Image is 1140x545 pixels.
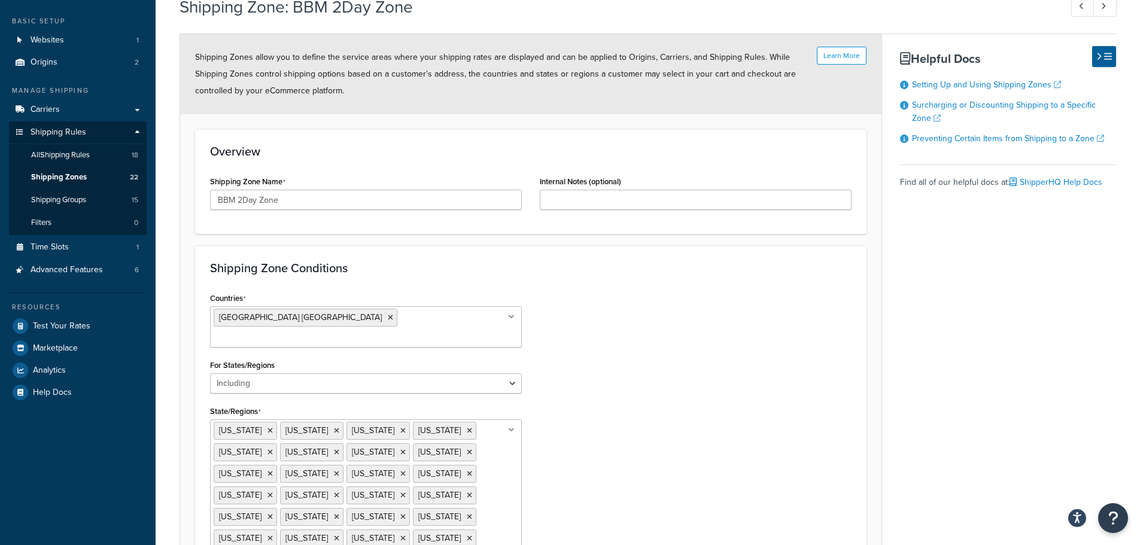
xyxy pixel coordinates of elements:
[195,51,796,97] span: Shipping Zones allow you to define the service areas where your shipping rates are displayed and ...
[817,47,867,65] button: Learn More
[33,388,72,398] span: Help Docs
[134,218,138,228] span: 0
[31,242,69,252] span: Time Slots
[9,302,147,312] div: Resources
[9,121,147,235] li: Shipping Rules
[31,105,60,115] span: Carriers
[285,467,328,480] span: [US_STATE]
[132,195,138,205] span: 15
[9,236,147,258] li: Time Slots
[9,259,147,281] li: Advanced Features
[31,35,64,45] span: Websites
[285,424,328,437] span: [US_STATE]
[33,321,90,331] span: Test Your Rates
[418,489,461,501] span: [US_STATE]
[9,29,147,51] li: Websites
[540,177,621,186] label: Internal Notes (optional)
[135,57,139,68] span: 2
[9,51,147,74] li: Origins
[352,489,394,501] span: [US_STATE]
[418,510,461,523] span: [US_STATE]
[912,99,1096,124] a: Surcharging or Discounting Shipping to a Specific Zone
[210,261,852,275] h3: Shipping Zone Conditions
[912,132,1104,145] a: Preventing Certain Items from Shipping to a Zone
[33,343,78,354] span: Marketplace
[31,218,51,228] span: Filters
[9,259,147,281] a: Advanced Features6
[9,212,147,234] li: Filters
[9,382,147,403] a: Help Docs
[130,172,138,182] span: 22
[418,467,461,480] span: [US_STATE]
[352,424,394,437] span: [US_STATE]
[9,51,147,74] a: Origins2
[352,532,394,544] span: [US_STATE]
[912,78,1061,91] a: Setting Up and Using Shipping Zones
[9,121,147,144] a: Shipping Rules
[33,366,66,376] span: Analytics
[219,510,262,523] span: [US_STATE]
[352,446,394,458] span: [US_STATE]
[219,424,262,437] span: [US_STATE]
[9,86,147,96] div: Manage Shipping
[285,532,328,544] span: [US_STATE]
[132,150,138,160] span: 18
[219,446,262,458] span: [US_STATE]
[210,177,285,187] label: Shipping Zone Name
[219,532,262,544] span: [US_STATE]
[210,361,275,370] label: For States/Regions
[1098,503,1128,533] button: Open Resource Center
[136,35,139,45] span: 1
[418,446,461,458] span: [US_STATE]
[31,150,90,160] span: All Shipping Rules
[9,99,147,121] a: Carriers
[135,265,139,275] span: 6
[900,165,1116,191] div: Find all of our helpful docs at:
[9,16,147,26] div: Basic Setup
[210,145,852,158] h3: Overview
[31,265,103,275] span: Advanced Features
[352,510,394,523] span: [US_STATE]
[418,532,461,544] span: [US_STATE]
[210,294,246,303] label: Countries
[352,467,394,480] span: [US_STATE]
[9,315,147,337] a: Test Your Rates
[1010,176,1102,188] a: ShipperHQ Help Docs
[9,189,147,211] li: Shipping Groups
[285,489,328,501] span: [US_STATE]
[219,311,382,324] span: [GEOGRAPHIC_DATA] [GEOGRAPHIC_DATA]
[9,212,147,234] a: Filters0
[9,189,147,211] a: Shipping Groups15
[9,144,147,166] a: AllShipping Rules18
[210,407,261,416] label: State/Regions
[9,236,147,258] a: Time Slots1
[285,510,328,523] span: [US_STATE]
[9,360,147,381] a: Analytics
[9,166,147,188] a: Shipping Zones22
[1092,46,1116,67] button: Hide Help Docs
[285,446,328,458] span: [US_STATE]
[219,467,262,480] span: [US_STATE]
[9,337,147,359] a: Marketplace
[31,57,57,68] span: Origins
[136,242,139,252] span: 1
[9,29,147,51] a: Websites1
[31,172,87,182] span: Shipping Zones
[31,195,86,205] span: Shipping Groups
[9,166,147,188] li: Shipping Zones
[31,127,86,138] span: Shipping Rules
[219,489,262,501] span: [US_STATE]
[900,52,1116,65] h3: Helpful Docs
[418,424,461,437] span: [US_STATE]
